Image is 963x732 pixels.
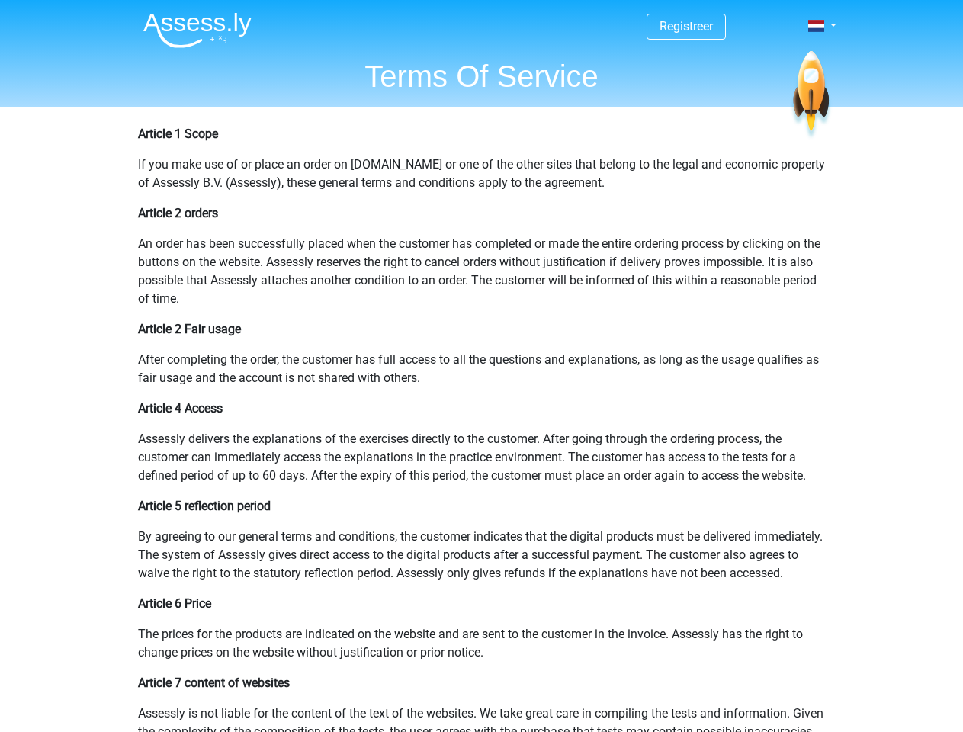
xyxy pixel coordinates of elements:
img: Assessly [143,12,252,48]
b: Article 1 Scope [138,127,218,141]
p: An order has been successfully placed when the customer has completed or made the entire ordering... [138,235,826,308]
b: Article 7 content of websites [138,676,290,690]
p: If you make use of or place an order on [DOMAIN_NAME] or one of the other sites that belong to th... [138,156,826,192]
a: Registreer [660,19,713,34]
img: spaceship.7d73109d6933.svg [790,51,832,140]
b: Article 5 reflection period [138,499,271,513]
b: Article 2 orders [138,206,218,220]
p: By agreeing to our general terms and conditions, the customer indicates that the digital products... [138,528,826,583]
h1: Terms Of Service [131,58,833,95]
b: Article 2 Fair usage [138,322,241,336]
b: Article 6 Price [138,596,211,611]
p: Assessly delivers the explanations of the exercises directly to the customer. After going through... [138,430,826,485]
b: Article 4 Access [138,401,223,416]
p: After completing the order, the customer has full access to all the questions and explanations, a... [138,351,826,387]
p: The prices for the products are indicated on the website and are sent to the customer in the invo... [138,625,826,662]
